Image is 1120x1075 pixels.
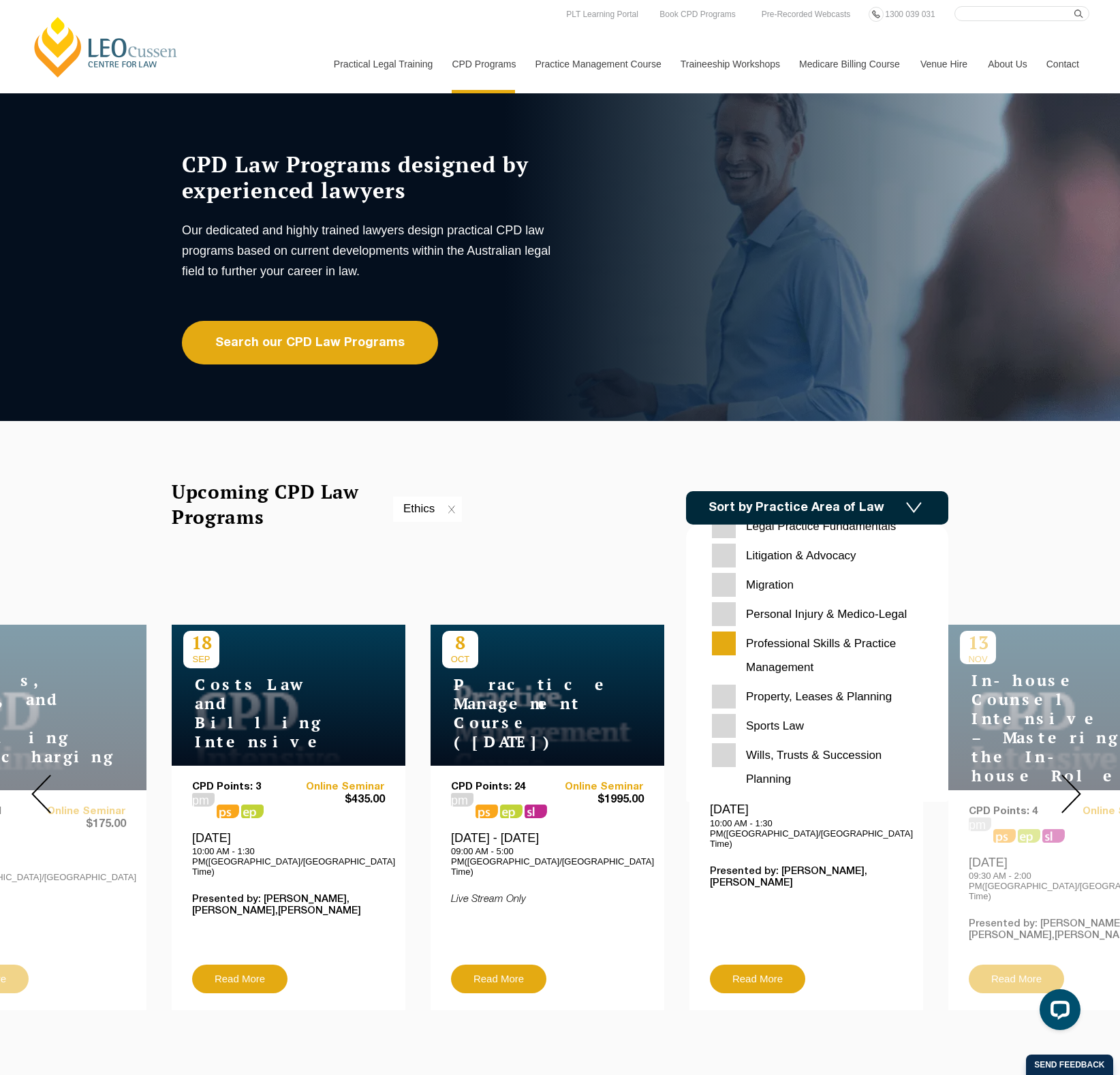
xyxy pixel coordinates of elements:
[241,805,264,818] span: ps
[710,866,903,889] p: Presented by: [PERSON_NAME],[PERSON_NAME]
[451,781,548,793] p: CPD Points: 24
[182,321,438,364] a: Search our CPD Law Programs
[192,781,289,793] p: CPD Points: 3
[289,781,386,793] a: Online Seminar
[548,781,644,793] a: Online Seminar
[192,793,215,807] span: pm
[31,775,51,813] img: Prev
[670,35,789,93] a: Traineeship Workshops
[1036,35,1089,93] a: Contact
[712,743,922,791] label: Wills, Trusts & Succession Planning
[712,602,922,626] label: Personal Injury & Medico-Legal
[1029,984,1086,1041] iframe: LiveChat chat widget
[712,544,922,567] label: Litigation & Advocacy
[525,35,670,93] a: Practice Management Course
[656,7,738,22] a: Book CPD Programs
[548,793,644,807] span: $1995.00
[712,714,922,738] label: Sports Law
[451,894,644,905] p: Live Stream Only
[686,525,948,802] div: Sort by Practice Area of Law
[712,632,922,679] label: Professional Skills & Practice Management
[451,830,644,877] div: [DATE] - [DATE]
[712,514,922,538] label: Legal Practice Fundamentals
[451,846,644,877] p: 09:00 AM - 5:00 PM([GEOGRAPHIC_DATA]/[GEOGRAPHIC_DATA] Time)
[442,675,612,751] h4: Practice Management Course ([DATE])
[172,479,393,529] h2: Upcoming CPD Law Programs
[442,631,478,654] p: 8
[448,505,455,514] img: cross
[525,805,547,818] span: sl
[710,802,903,848] div: [DATE]
[182,220,557,281] p: Our dedicated and highly trained lawyers design practical CPD law programs based on current devel...
[910,35,978,93] a: Venue Hire
[712,573,922,597] label: Migration
[758,7,854,22] a: Pre-Recorded Webcasts
[442,654,478,664] span: OCT
[882,7,938,22] a: 1300 039 031
[885,10,935,19] span: 1300 039 031
[451,965,546,993] a: Read More
[183,654,219,664] span: SEP
[324,35,442,93] a: Practical Legal Training
[710,965,805,993] a: Read More
[441,35,525,93] a: CPD Programs
[563,7,642,22] a: PLT Learning Portal
[183,631,219,654] p: 18
[789,35,910,93] a: Medicare Billing Course
[192,830,385,877] div: [DATE]
[906,502,922,514] img: Icon
[686,491,948,525] a: Sort by Practice Area of Law
[217,805,239,818] span: ps
[192,965,287,993] a: Read More
[476,805,498,818] span: ps
[712,685,922,708] label: Property, Leases & Planning
[978,35,1036,93] a: About Us
[500,805,523,818] span: ps
[1061,775,1081,813] img: Next
[710,818,903,849] p: 10:00 AM - 1:30 PM([GEOGRAPHIC_DATA]/[GEOGRAPHIC_DATA] Time)
[289,793,386,807] span: $435.00
[451,793,473,807] span: pm
[31,15,181,79] a: [PERSON_NAME] Centre for Law
[403,502,455,515] a: Ethics
[182,151,557,203] h1: CPD Law Programs designed by experienced lawyers
[183,675,354,751] h4: Costs Law and Billing Intensive
[192,894,385,917] p: Presented by: [PERSON_NAME],[PERSON_NAME],[PERSON_NAME]
[192,846,385,877] p: 10:00 AM - 1:30 PM([GEOGRAPHIC_DATA]/[GEOGRAPHIC_DATA] Time)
